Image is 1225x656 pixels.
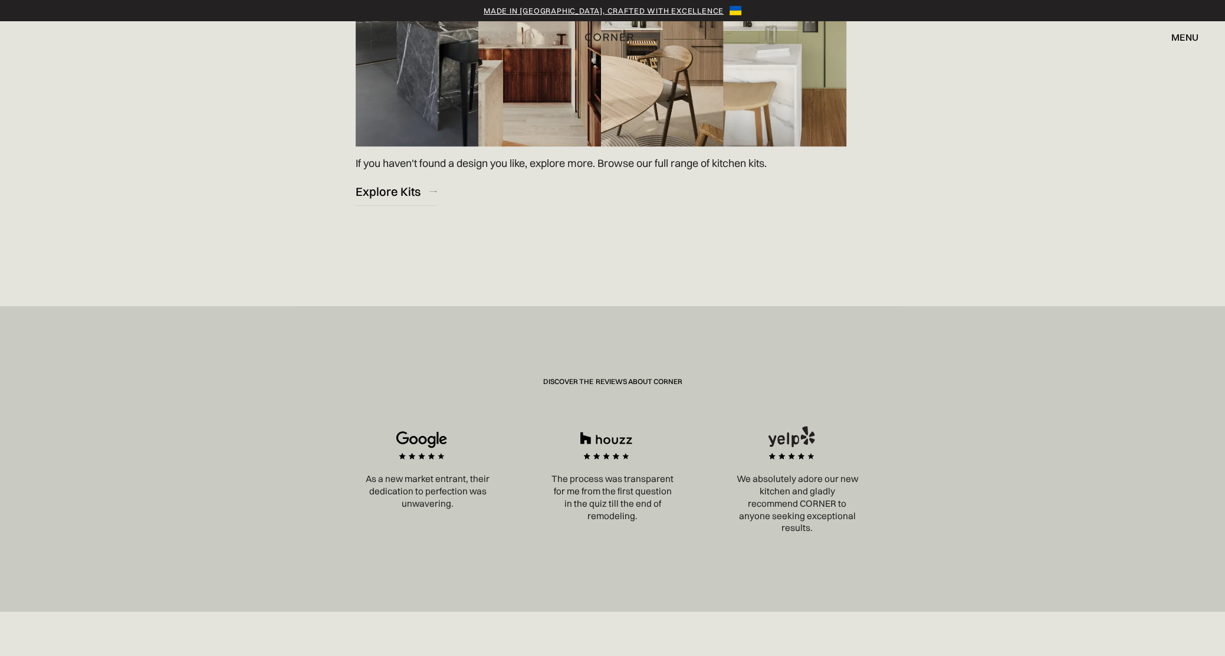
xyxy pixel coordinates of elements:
[1171,32,1198,42] div: menu
[356,183,421,199] div: Explore Kits
[356,155,767,171] p: If you haven't found a design you like, explore more. Browse our full range of kitchen kits.
[543,377,682,426] div: Discover the Reviews About Corner
[347,473,508,510] p: As a new market entrant, their dedication to perfection was unwavering.
[717,473,878,534] p: We absolutely adore our new kitchen and gladly recommend CORNER to anyone seeking exceptional res...
[563,29,662,45] a: home
[532,473,693,522] p: The process was transparent for me from the first question in the quiz till the end of remodeling.
[356,177,436,206] a: Explore Kits
[484,5,724,17] a: Made in [GEOGRAPHIC_DATA], crafted with excellence
[1160,27,1198,47] div: menu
